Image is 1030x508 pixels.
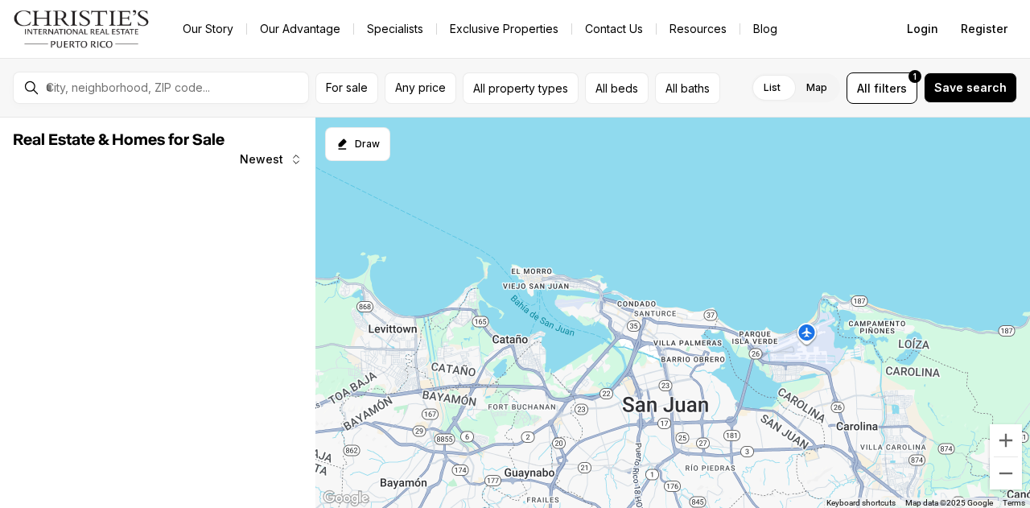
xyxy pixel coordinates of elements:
[874,80,907,97] span: filters
[847,72,917,104] button: Allfilters1
[961,23,1007,35] span: Register
[315,72,378,104] button: For sale
[657,18,740,40] a: Resources
[13,10,150,48] img: logo
[740,18,790,40] a: Blog
[395,81,446,94] span: Any price
[170,18,246,40] a: Our Story
[905,498,993,507] span: Map data ©2025 Google
[572,18,656,40] button: Contact Us
[354,18,436,40] a: Specialists
[325,127,390,161] button: Start drawing
[913,70,917,83] span: 1
[934,81,1007,94] span: Save search
[240,153,283,166] span: Newest
[437,18,571,40] a: Exclusive Properties
[655,72,720,104] button: All baths
[897,13,948,45] button: Login
[326,81,368,94] span: For sale
[924,72,1017,103] button: Save search
[463,72,579,104] button: All property types
[793,73,840,102] label: Map
[385,72,456,104] button: Any price
[857,80,871,97] span: All
[951,13,1017,45] button: Register
[13,132,225,148] span: Real Estate & Homes for Sale
[751,73,793,102] label: List
[907,23,938,35] span: Login
[990,424,1022,456] button: Zoom in
[230,143,312,176] button: Newest
[585,72,649,104] button: All beds
[247,18,353,40] a: Our Advantage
